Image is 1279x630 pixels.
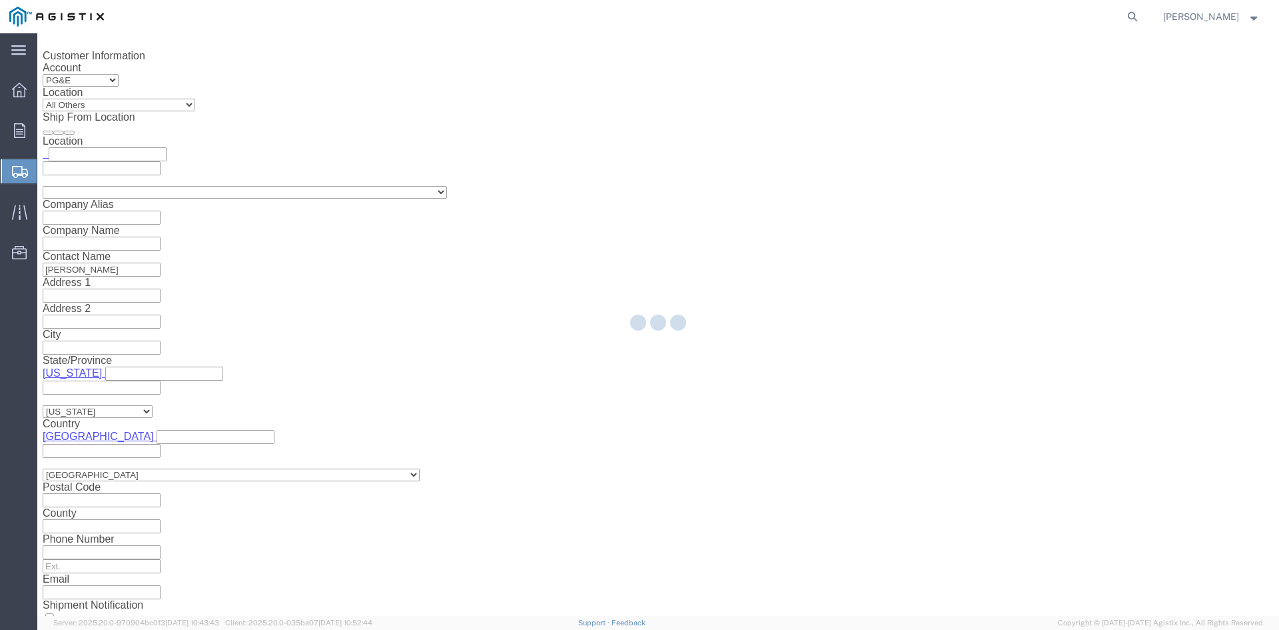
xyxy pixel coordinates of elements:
[165,619,219,627] span: [DATE] 10:43:43
[1058,617,1263,629] span: Copyright © [DATE]-[DATE] Agistix Inc., All Rights Reserved
[318,619,372,627] span: [DATE] 10:52:44
[612,619,645,627] a: Feedback
[1163,9,1239,24] span: Amanda Brown
[578,619,612,627] a: Support
[53,619,219,627] span: Server: 2025.20.0-970904bc0f3
[1162,9,1261,25] button: [PERSON_NAME]
[9,7,104,27] img: logo
[225,619,372,627] span: Client: 2025.20.0-035ba07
